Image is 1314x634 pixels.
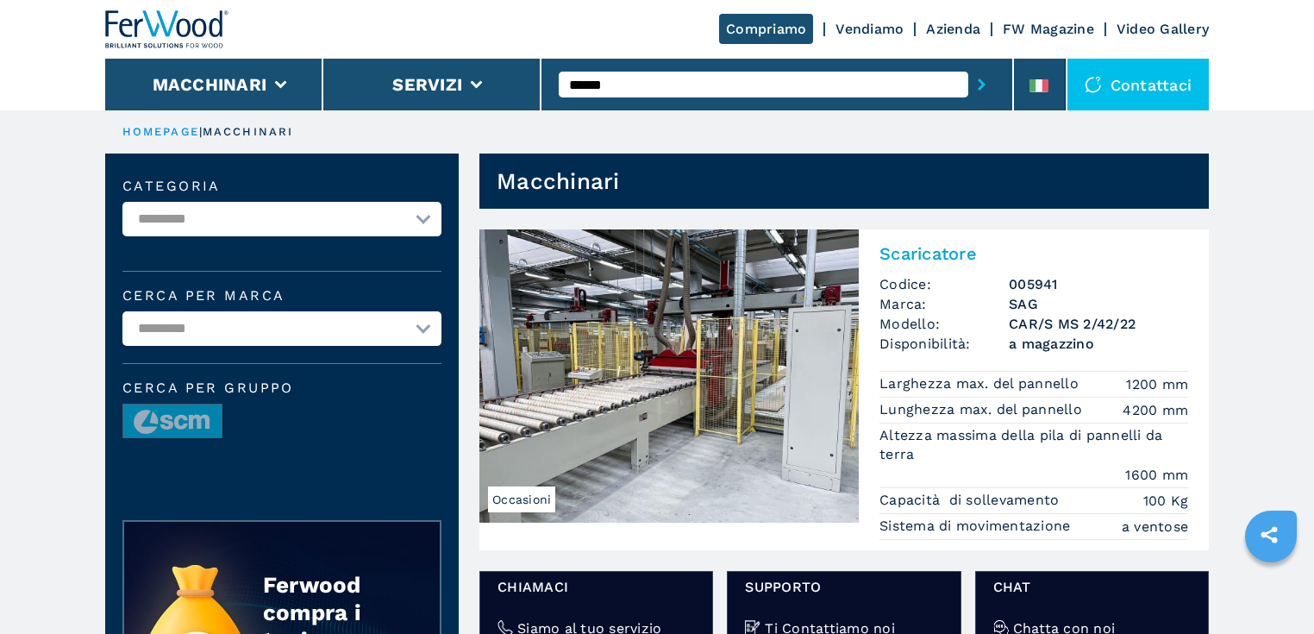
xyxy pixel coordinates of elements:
[105,10,229,48] img: Ferwood
[123,405,222,439] img: image
[122,289,441,303] label: Cerca per marca
[497,167,620,195] h1: Macchinari
[1009,294,1188,314] h3: SAG
[879,243,1188,264] h2: Scaricatore
[1241,556,1301,621] iframe: Chat
[879,274,1009,294] span: Codice:
[203,124,293,140] p: macchinari
[153,74,267,95] button: Macchinari
[1117,21,1209,37] a: Video Gallery
[719,14,813,44] a: Compriamo
[879,400,1086,419] p: Lunghezza max. del pannello
[879,334,1009,354] span: Disponibilità:
[488,486,555,512] span: Occasioni
[122,125,199,138] a: HOMEPAGE
[1143,491,1189,511] em: 100 Kg
[497,577,695,597] span: Chiamaci
[879,517,1075,536] p: Sistema di movimentazione
[879,294,1009,314] span: Marca:
[1003,21,1094,37] a: FW Magazine
[879,374,1083,393] p: Larghezza max. del pannello
[879,491,1064,510] p: Capacità di sollevamento
[835,21,904,37] a: Vendiamo
[1122,517,1188,537] em: a ventose
[1126,374,1188,394] em: 1200 mm
[1009,314,1188,334] h3: CAR/S MS 2/42/22
[993,577,1191,597] span: chat
[479,229,859,523] img: Scaricatore SAG CAR/S MS 2/42/22
[1123,400,1188,420] em: 4200 mm
[1009,334,1188,354] span: a magazzino
[122,179,441,193] label: Categoria
[199,125,203,138] span: |
[1248,513,1291,556] a: sharethis
[968,65,995,104] button: submit-button
[1085,76,1102,93] img: Contattaci
[745,577,942,597] span: Supporto
[1009,274,1188,294] h3: 005941
[479,229,1209,550] a: Scaricatore SAG CAR/S MS 2/42/22OccasioniScaricatoreCodice:005941Marca:SAGModello:CAR/S MS 2/42/2...
[392,74,462,95] button: Servizi
[879,314,1009,334] span: Modello:
[926,21,980,37] a: Azienda
[122,381,441,395] span: Cerca per Gruppo
[1125,465,1188,485] em: 1600 mm
[1067,59,1210,110] div: Contattaci
[879,426,1188,465] p: Altezza massima della pila di pannelli da terra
